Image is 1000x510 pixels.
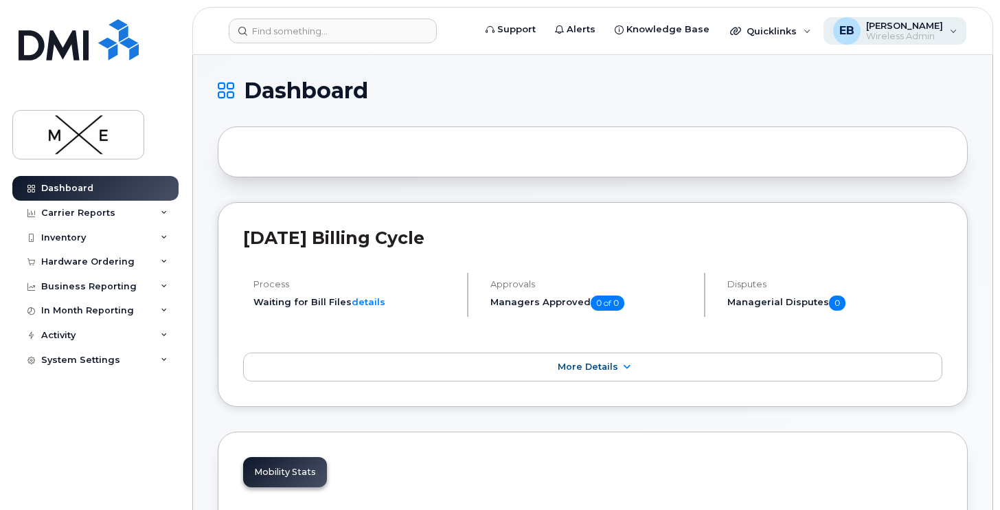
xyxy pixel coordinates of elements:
h2: [DATE] Billing Cycle [243,228,942,248]
span: 0 of 0 [591,296,624,311]
h5: Managerial Disputes [727,296,942,311]
a: details [352,296,385,307]
span: More Details [558,362,618,372]
h4: Process [253,279,455,289]
h4: Approvals [490,279,692,289]
li: Waiting for Bill Files [253,296,455,309]
h4: Disputes [727,279,942,289]
h5: Managers Approved [490,296,692,311]
span: 0 [829,296,845,311]
span: Dashboard [244,80,368,101]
